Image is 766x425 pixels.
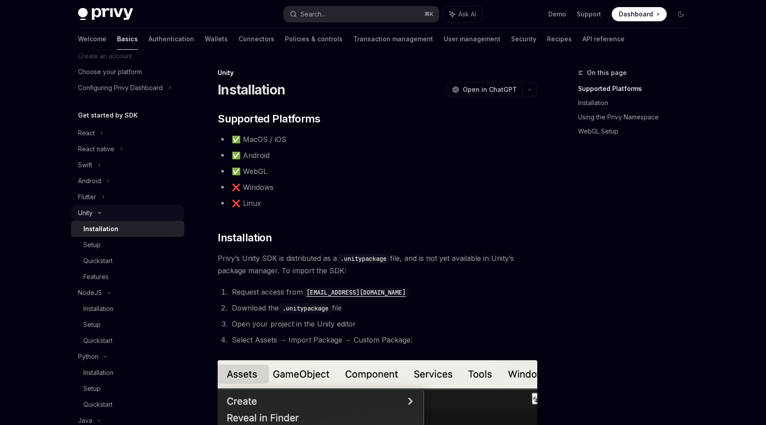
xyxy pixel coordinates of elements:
[83,240,101,250] div: Setup
[582,28,625,50] a: API reference
[218,181,537,193] li: ❌ Windows
[218,231,272,245] span: Installation
[279,303,332,313] code: .unitypackage
[218,133,537,146] li: ✅ MacOS / iOS
[578,110,695,124] a: Using the Privy Namespace
[71,269,184,285] a: Features
[229,286,537,298] li: Request access from
[83,335,113,346] div: Quickstart
[229,318,537,330] li: Open your project in the Unity editor
[578,96,695,110] a: Installation
[71,381,184,397] a: Setup
[83,303,113,314] div: Installation
[458,10,476,19] span: Ask AI
[205,28,228,50] a: Wallets
[337,254,390,264] code: .unitypackage
[218,112,320,126] span: Supported Platforms
[71,221,184,237] a: Installation
[78,287,102,298] div: NodeJS
[303,287,409,296] a: [EMAIL_ADDRESS][DOMAIN_NAME]
[285,28,343,50] a: Policies & controls
[612,7,667,21] a: Dashboard
[83,319,101,330] div: Setup
[78,208,93,218] div: Unity
[229,334,537,346] li: Select Assets → Import Package → Custom Package:
[83,399,113,410] div: Quickstart
[218,165,537,177] li: ✅ WebGL
[78,8,133,20] img: dark logo
[71,253,184,269] a: Quickstart
[578,124,695,138] a: WebGL Setup
[238,28,274,50] a: Connectors
[71,365,184,381] a: Installation
[83,256,113,266] div: Quickstart
[78,160,92,170] div: Swift
[463,85,517,94] span: Open in ChatGPT
[149,28,194,50] a: Authentication
[78,351,98,362] div: Python
[71,237,184,253] a: Setup
[424,11,434,18] span: ⌘ K
[674,7,688,21] button: Toggle dark mode
[78,67,142,77] div: Choose your platform
[547,28,572,50] a: Recipes
[71,397,184,413] a: Quickstart
[78,176,101,186] div: Android
[78,144,114,154] div: React native
[284,6,439,22] button: Search...⌘K
[446,82,522,97] button: Open in ChatGPT
[577,10,601,19] a: Support
[78,28,106,50] a: Welcome
[71,317,184,333] a: Setup
[71,64,184,80] a: Choose your platform
[619,10,653,19] span: Dashboard
[218,82,285,98] h1: Installation
[303,287,409,297] code: [EMAIL_ADDRESS][DOMAIN_NAME]
[78,192,96,202] div: Flutter
[83,367,113,378] div: Installation
[218,149,537,161] li: ✅ Android
[83,383,101,394] div: Setup
[443,6,482,22] button: Ask AI
[301,9,325,20] div: Search...
[78,110,138,121] h5: Get started by SDK
[444,28,500,50] a: User management
[353,28,433,50] a: Transaction management
[78,128,95,138] div: React
[218,252,537,277] span: Privy’s Unity SDK is distributed as a file, and is not yet available in Unity’s package manager. ...
[229,302,537,314] li: Download the file
[587,67,627,78] span: On this page
[218,197,537,209] li: ❌ Linux
[83,272,109,282] div: Features
[78,83,163,93] div: Configuring Privy Dashboard
[71,333,184,349] a: Quickstart
[578,82,695,96] a: Supported Platforms
[548,10,566,19] a: Demo
[218,68,537,77] div: Unity
[511,28,536,50] a: Security
[83,224,118,234] div: Installation
[117,28,138,50] a: Basics
[71,301,184,317] a: Installation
